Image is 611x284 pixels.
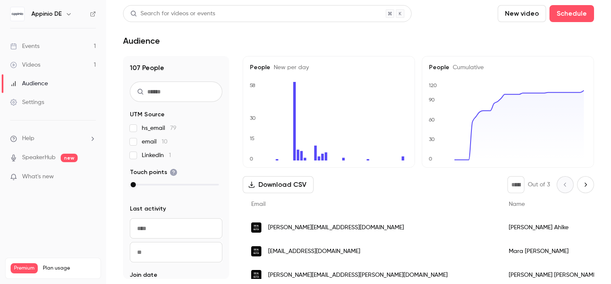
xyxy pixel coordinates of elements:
[250,115,256,121] text: 30
[131,182,136,187] div: max
[249,135,255,141] text: 15
[162,139,168,145] span: 10
[170,125,177,131] span: 79
[31,10,62,18] h6: Appinio DE
[268,271,448,280] span: [PERSON_NAME][EMAIL_ADDRESS][PERSON_NAME][DOMAIN_NAME]
[243,176,314,193] button: Download CSV
[577,176,594,193] button: Next page
[130,205,166,213] span: Last activity
[22,172,54,181] span: What's new
[130,242,222,262] input: To
[500,239,606,263] div: Mara [PERSON_NAME]
[270,65,309,70] span: New per day
[10,42,39,51] div: Events
[251,246,261,256] img: social-match.com
[142,124,177,132] span: hs_email
[43,265,95,272] span: Plan usage
[130,9,215,18] div: Search for videos or events
[429,63,587,72] h5: People
[500,216,606,239] div: [PERSON_NAME] Ahlke
[130,168,177,177] span: Touch points
[251,222,261,233] img: social-match.com
[130,63,222,73] h1: 107 People
[130,218,222,239] input: From
[11,7,24,21] img: Appinio DE
[142,138,168,146] span: email
[249,156,253,162] text: 0
[268,223,404,232] span: [PERSON_NAME][EMAIL_ADDRESS][DOMAIN_NAME]
[123,36,160,46] h1: Audience
[10,61,40,69] div: Videos
[528,180,550,189] p: Out of 3
[429,117,435,123] text: 60
[22,134,34,143] span: Help
[11,263,38,273] span: Premium
[549,5,594,22] button: Schedule
[142,151,171,160] span: LinkedIn
[429,82,437,88] text: 120
[251,201,266,207] span: Email
[22,153,56,162] a: SpeakerHub
[10,98,44,107] div: Settings
[429,97,435,103] text: 90
[268,247,360,256] span: [EMAIL_ADDRESS][DOMAIN_NAME]
[130,110,165,119] span: UTM Source
[509,201,525,207] span: Name
[429,136,435,142] text: 30
[251,270,261,280] img: social-match.com
[10,134,96,143] li: help-dropdown-opener
[169,152,171,158] span: 1
[249,82,255,88] text: 58
[250,63,408,72] h5: People
[130,271,157,279] span: Join date
[429,156,432,162] text: 0
[61,154,78,162] span: new
[449,65,484,70] span: Cumulative
[498,5,546,22] button: New video
[10,79,48,88] div: Audience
